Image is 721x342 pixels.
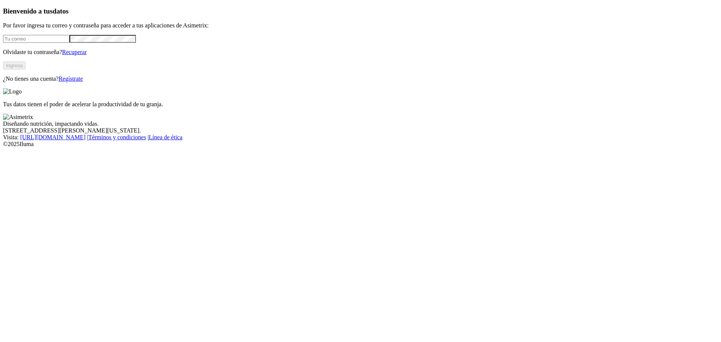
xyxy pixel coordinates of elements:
[3,88,22,95] img: Logo
[3,121,718,127] div: Diseñando nutrición, impactando vidas.
[3,127,718,134] div: [STREET_ADDRESS][PERSON_NAME][US_STATE].
[3,62,26,69] button: Ingresa
[3,141,718,148] div: © 2025 Iluma
[3,114,33,121] img: Asimetrix
[3,22,718,29] p: Por favor ingresa tu correo y contraseña para acceder a tus aplicaciones de Asimetrix:
[3,7,718,15] h3: Bienvenido a tus
[53,7,69,15] span: datos
[3,75,718,82] p: ¿No tienes una cuenta?
[62,49,87,55] a: Recuperar
[3,101,718,108] p: Tus datos tienen el poder de acelerar la productividad de tu granja.
[20,134,86,140] a: [URL][DOMAIN_NAME]
[149,134,183,140] a: Línea de ética
[3,134,718,141] div: Visita : | |
[88,134,146,140] a: Términos y condiciones
[3,35,69,43] input: Tu correo
[3,49,718,56] p: Olvidaste tu contraseña?
[59,75,83,82] a: Regístrate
